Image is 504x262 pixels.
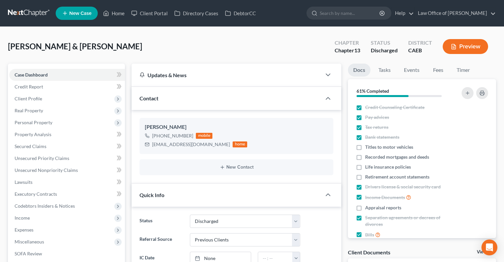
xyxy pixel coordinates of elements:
span: Credit Counseling Certificate [365,104,424,111]
div: home [233,141,247,147]
span: New Case [69,11,91,16]
span: Bank statements [365,134,399,140]
span: 13 [354,47,360,53]
a: Client Portal [128,7,171,19]
div: District [408,39,432,47]
label: Referral Source [136,233,186,246]
span: SOFA Review [15,251,42,256]
div: [PERSON_NAME] [145,123,328,131]
div: [EMAIL_ADDRESS][DOMAIN_NAME] [152,141,230,148]
a: Unsecured Nonpriority Claims [9,164,125,176]
a: Events [399,64,425,77]
span: Income Documents [365,194,405,201]
span: Case Dashboard [15,72,48,78]
button: Preview [443,39,488,54]
span: Appraisal reports [365,204,401,211]
span: Unsecured Nonpriority Claims [15,167,78,173]
div: Chapter [335,47,360,54]
strong: 61% Completed [357,88,389,94]
a: Case Dashboard [9,69,125,81]
span: Life insurance policies [365,164,411,170]
a: Home [100,7,128,19]
label: Status [136,215,186,228]
span: Personal Property [15,120,52,125]
div: Status [371,39,398,47]
a: Credit Report [9,81,125,93]
a: DebtorCC [222,7,259,19]
span: Executory Contracts [15,191,57,197]
div: Open Intercom Messenger [481,239,497,255]
span: Codebtors Insiders & Notices [15,203,75,209]
a: View All [477,250,493,254]
span: Drivers license & social security card [365,183,441,190]
div: CAEB [408,47,432,54]
a: Law Office of [PERSON_NAME] [415,7,496,19]
a: Fees [427,64,449,77]
span: Property Analysis [15,131,51,137]
span: Recorded mortgages and deeds [365,154,429,160]
a: Help [392,7,414,19]
a: Tasks [373,64,396,77]
span: Expenses [15,227,33,233]
div: Chapter [335,39,360,47]
span: Lawsuits [15,179,32,185]
a: Unsecured Priority Claims [9,152,125,164]
span: Unsecured Priority Claims [15,155,69,161]
input: Search by name... [320,7,380,19]
div: Updates & News [140,72,313,79]
span: Retirement account statements [365,174,429,180]
a: Docs [348,64,370,77]
button: New Contact [145,165,328,170]
span: [PERSON_NAME] & [PERSON_NAME] [8,41,142,51]
div: Discharged [371,47,398,54]
a: Executory Contracts [9,188,125,200]
div: Client Documents [348,249,390,256]
span: Credit Report [15,84,43,89]
a: Directory Cases [171,7,222,19]
span: Miscellaneous [15,239,44,244]
a: Property Analysis [9,129,125,140]
span: Titles to motor vehicles [365,144,413,150]
a: Secured Claims [9,140,125,152]
span: Bills [365,232,374,238]
span: Contact [140,95,158,101]
span: Quick Info [140,192,164,198]
a: SOFA Review [9,248,125,260]
span: Real Property [15,108,43,113]
span: Tax returns [365,124,388,131]
a: Lawsuits [9,176,125,188]
a: Timer [451,64,475,77]
span: Secured Claims [15,143,46,149]
span: Separation agreements or decrees of divorces [365,214,453,228]
div: mobile [196,133,212,139]
span: Client Profile [15,96,42,101]
span: Pay advices [365,114,389,121]
span: Income [15,215,30,221]
div: [PHONE_NUMBER] [152,132,193,139]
